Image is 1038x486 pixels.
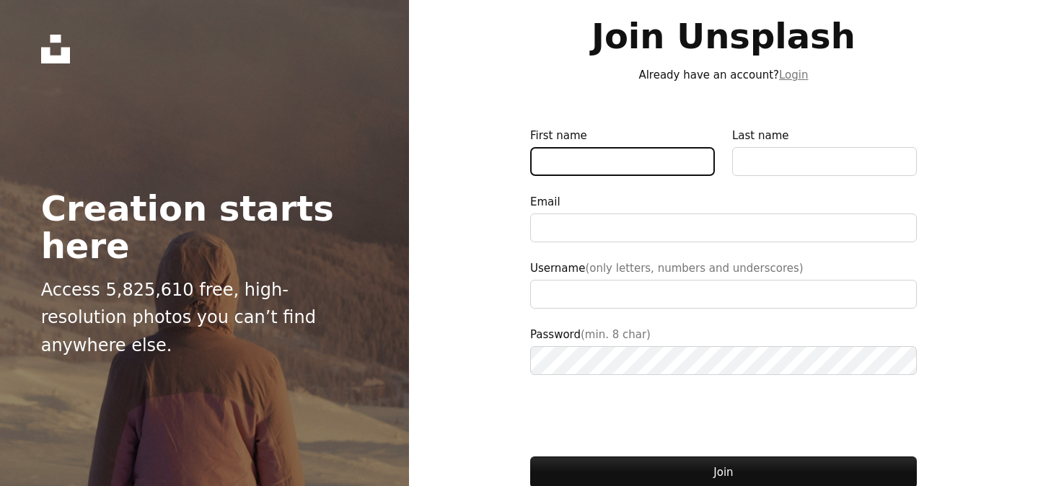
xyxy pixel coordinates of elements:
[581,328,651,341] span: (min. 8 char)
[530,17,917,55] h1: Join Unsplash
[530,260,917,309] label: Username
[530,213,917,242] input: Email
[41,276,369,359] p: Access 5,825,610 free, high-resolution photos you can’t find anywhere else.
[530,193,917,242] label: Email
[779,69,808,81] a: Login
[732,127,917,176] label: Last name
[530,280,917,309] input: Username(only letters, numbers and underscores)
[41,190,369,265] h2: Creation starts here
[530,127,715,176] label: First name
[41,35,70,63] a: Home — Unsplash
[732,147,917,176] input: Last name
[585,262,803,275] span: (only letters, numbers and underscores)
[530,66,917,84] p: Already have an account?
[530,326,917,375] label: Password
[530,346,917,375] input: Password(min. 8 char)
[530,147,715,176] input: First name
